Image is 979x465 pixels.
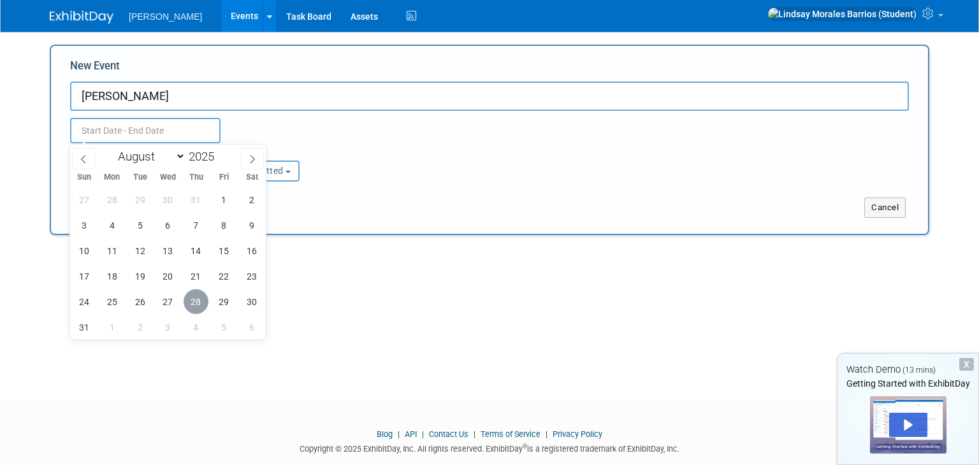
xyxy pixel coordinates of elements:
span: August 24, 2025 [71,289,96,314]
span: September 6, 2025 [240,315,265,340]
span: August 12, 2025 [127,238,152,263]
span: | [470,429,479,439]
span: August 11, 2025 [99,238,124,263]
button: Cancel [864,197,906,218]
span: July 28, 2025 [99,187,124,212]
span: August 8, 2025 [212,213,236,238]
a: Terms of Service [481,429,540,439]
span: Tue [126,173,154,182]
span: July 27, 2025 [71,187,96,212]
span: August 4, 2025 [99,213,124,238]
a: Privacy Policy [553,429,602,439]
div: Dismiss [959,358,974,371]
span: August 25, 2025 [99,289,124,314]
span: August 15, 2025 [212,238,236,263]
img: Lindsay Morales Barrios (Student) [767,7,917,21]
div: Watch Demo [838,363,978,376]
img: ExhibitDay [50,11,113,24]
span: August 2, 2025 [240,187,265,212]
input: Year [185,149,224,164]
span: August 7, 2025 [184,213,208,238]
a: Contact Us [429,429,468,439]
span: August 19, 2025 [127,264,152,289]
span: August 10, 2025 [71,238,96,263]
span: August 5, 2025 [127,213,152,238]
span: Sat [238,173,266,182]
span: | [542,429,551,439]
span: August 30, 2025 [240,289,265,314]
span: August 17, 2025 [71,264,96,289]
span: | [395,429,403,439]
span: Sun [70,173,98,182]
span: August 13, 2025 [156,238,180,263]
span: September 1, 2025 [99,315,124,340]
input: Name of Trade Show / Conference [70,82,909,111]
input: Start Date - End Date [70,118,221,143]
sup: ® [523,443,527,450]
a: API [405,429,417,439]
span: August 9, 2025 [240,213,265,238]
span: August 18, 2025 [99,264,124,289]
span: July 30, 2025 [156,187,180,212]
span: August 20, 2025 [156,264,180,289]
span: Wed [154,173,182,182]
span: August 1, 2025 [212,187,236,212]
span: August 22, 2025 [212,264,236,289]
span: August 3, 2025 [71,213,96,238]
span: August 14, 2025 [184,238,208,263]
span: September 2, 2025 [127,315,152,340]
span: July 31, 2025 [184,187,208,212]
span: September 4, 2025 [184,315,208,340]
span: August 28, 2025 [184,289,208,314]
span: [PERSON_NAME] [129,11,202,22]
span: September 3, 2025 [156,315,180,340]
div: Play [889,413,927,437]
select: Month [112,148,185,164]
span: | [419,429,427,439]
div: Participation: [213,143,337,160]
label: New Event [70,59,120,78]
span: August 21, 2025 [184,264,208,289]
span: August 31, 2025 [71,315,96,340]
span: Mon [98,173,126,182]
span: August 16, 2025 [240,238,265,263]
div: Getting Started with ExhibitDay [838,377,978,390]
span: August 29, 2025 [212,289,236,314]
span: (13 mins) [903,366,936,375]
span: August 6, 2025 [156,213,180,238]
span: Fri [210,173,238,182]
span: August 23, 2025 [240,264,265,289]
span: August 27, 2025 [156,289,180,314]
a: Blog [377,429,393,439]
span: August 26, 2025 [127,289,152,314]
span: September 5, 2025 [212,315,236,340]
span: Thu [182,173,210,182]
div: Attendance / Format: [70,143,194,160]
span: July 29, 2025 [127,187,152,212]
